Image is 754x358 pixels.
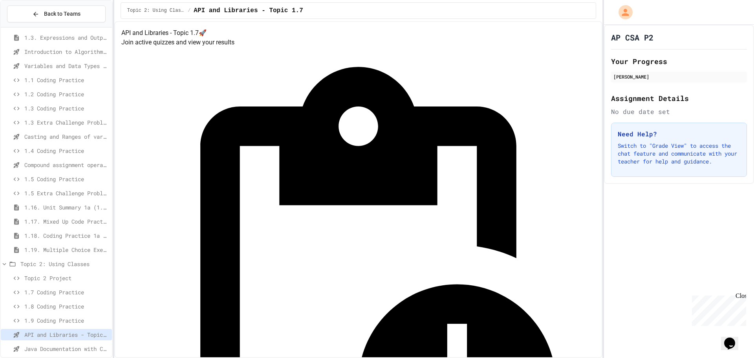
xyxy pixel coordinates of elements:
span: 1.3. Expressions and Output [New] [24,33,109,42]
span: 1.18. Coding Practice 1a (1.1-1.6) [24,231,109,240]
span: Back to Teams [44,10,81,18]
p: Join active quizzes and view your results [121,38,595,47]
span: 1.5 Coding Practice [24,175,109,183]
h3: Need Help? [618,129,740,139]
p: Switch to "Grade View" to access the chat feature and communicate with your teacher for help and ... [618,142,740,165]
span: 1.1 Coding Practice [24,76,109,84]
span: 1.17. Mixed Up Code Practice 1.1-1.6 [24,217,109,226]
span: Topic 2: Using Classes [20,260,109,268]
span: 1.19. Multiple Choice Exercises for Unit 1a (1.1-1.6) [24,246,109,254]
div: Chat with us now!Close [3,3,54,50]
span: 1.3 Extra Challenge Problem [24,118,109,127]
span: 1.8 Coding Practice [24,302,109,310]
iframe: chat widget [721,327,746,350]
iframe: chat widget [689,292,746,326]
span: Variables and Data Types - Quiz [24,62,109,70]
span: Java Documentation with Comments - Topic 1.8 [24,345,109,353]
span: 1.7 Coding Practice [24,288,109,296]
span: Compound assignment operators - Quiz [24,161,109,169]
span: API and Libraries - Topic 1.7 [24,330,109,339]
span: Topic 2: Using Classes [127,7,185,14]
span: Introduction to Algorithms, Programming, and Compilers [24,48,109,56]
h2: Assignment Details [611,93,747,104]
span: 1.4 Coding Practice [24,147,109,155]
span: 1.5 Extra Challenge Problem [24,189,109,197]
span: API and Libraries - Topic 1.7 [194,6,303,15]
span: / [188,7,190,14]
button: Back to Teams [7,6,106,22]
span: 1.16. Unit Summary 1a (1.1-1.6) [24,203,109,211]
div: My Account [610,3,635,21]
span: Topic 2 Project [24,274,109,282]
div: [PERSON_NAME] [613,73,745,80]
span: Casting and Ranges of variables - Quiz [24,132,109,141]
h4: API and Libraries - Topic 1.7 🚀 [121,28,595,38]
span: 1.2 Coding Practice [24,90,109,98]
span: 1.9 Coding Practice [24,316,109,325]
div: No due date set [611,107,747,116]
span: 1.3 Coding Practice [24,104,109,112]
h1: AP CSA P2 [611,32,653,43]
h2: Your Progress [611,56,747,67]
